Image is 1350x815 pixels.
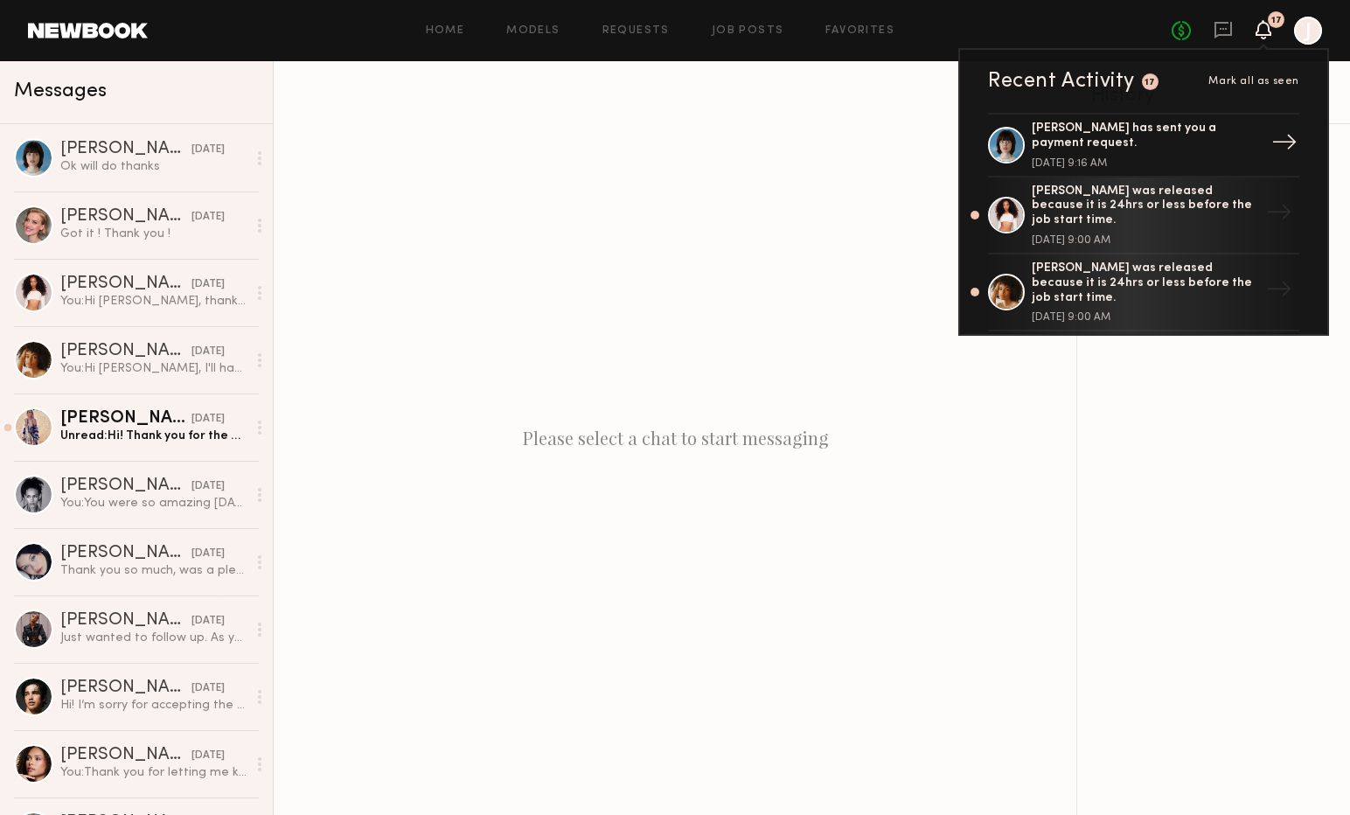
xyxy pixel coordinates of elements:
div: [DATE] 9:00 AM [1032,235,1259,246]
div: 17 [1271,16,1282,25]
a: Home [426,25,465,37]
div: Recent Activity [988,71,1135,92]
div: [DATE] [191,411,225,428]
div: [PERSON_NAME] [60,410,191,428]
div: [DATE] [191,344,225,360]
div: [DATE] [191,209,225,226]
a: [PERSON_NAME] was released because it is 24hrs or less before the job start time.[DATE] 9:00 AM→ [988,178,1299,254]
div: [PERSON_NAME] [60,343,191,360]
div: → [1259,269,1299,315]
div: [DATE] 9:00 AM [1032,312,1259,323]
div: Got it ! Thank you ! [60,226,247,242]
div: [DATE] [191,276,225,293]
div: Hi! I’m sorry for accepting the request and then having to backtrack but accepting this booking w... [60,697,247,714]
a: [PERSON_NAME] was released because it is 24hrs or less before the job start time.[DATE] 9:00 AM→ [988,254,1299,331]
div: Please select a chat to start messaging [274,61,1076,815]
a: [PERSON_NAME] has sent you a payment request.[DATE] 9:16 AM→ [988,113,1299,178]
div: Thank you so much, was a pleasure working together [60,562,247,579]
a: J [1294,17,1322,45]
a: Job Posts [712,25,784,37]
div: [PERSON_NAME] has sent you a payment request. [1032,122,1259,151]
div: Just wanted to follow up. As you know - I’ve been unlisted from Newbook due to trying to hand thi... [60,630,247,646]
div: You: Hi [PERSON_NAME], thank you for reaching out. I'll have confirmation by [DATE] AM! [60,293,247,310]
div: [PERSON_NAME] [60,208,191,226]
div: [PERSON_NAME] [60,747,191,764]
div: [PERSON_NAME] was released because it is 24hrs or less before the job start time. [1032,261,1259,305]
div: [PERSON_NAME] [60,545,191,562]
div: [DATE] [191,680,225,697]
div: [PERSON_NAME] [60,275,191,293]
div: [PERSON_NAME] [60,612,191,630]
div: Unread: Hi! Thank you for the option request. Is it possible to share more details of the job? [60,428,247,444]
div: [DATE] [191,613,225,630]
div: → [1259,192,1299,238]
div: You: You were so amazing [DATE]! I can’t wait to see the final images! Thank you so much and hope... [60,495,247,512]
span: Messages [14,81,107,101]
a: Models [506,25,560,37]
div: → [1264,122,1305,168]
a: Favorites [825,25,894,37]
div: [DATE] 9:16 AM [1032,158,1259,169]
div: [PERSON_NAME] [60,679,191,697]
div: [PERSON_NAME] [60,477,191,495]
div: You: Thank you for letting me know! [60,764,247,781]
div: [DATE] [191,478,225,495]
div: [DATE] [191,546,225,562]
div: [DATE] [191,142,225,158]
div: Ok will do thanks [60,158,247,175]
div: You: Hi [PERSON_NAME], I'll have confirmation by [DATE] AM. Thank you! [60,360,247,377]
div: 17 [1145,78,1156,87]
div: [DATE] [191,748,225,764]
div: [PERSON_NAME] [60,141,191,158]
span: Mark all as seen [1208,76,1299,87]
a: Requests [602,25,670,37]
div: [PERSON_NAME] was released because it is 24hrs or less before the job start time. [1032,185,1259,228]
